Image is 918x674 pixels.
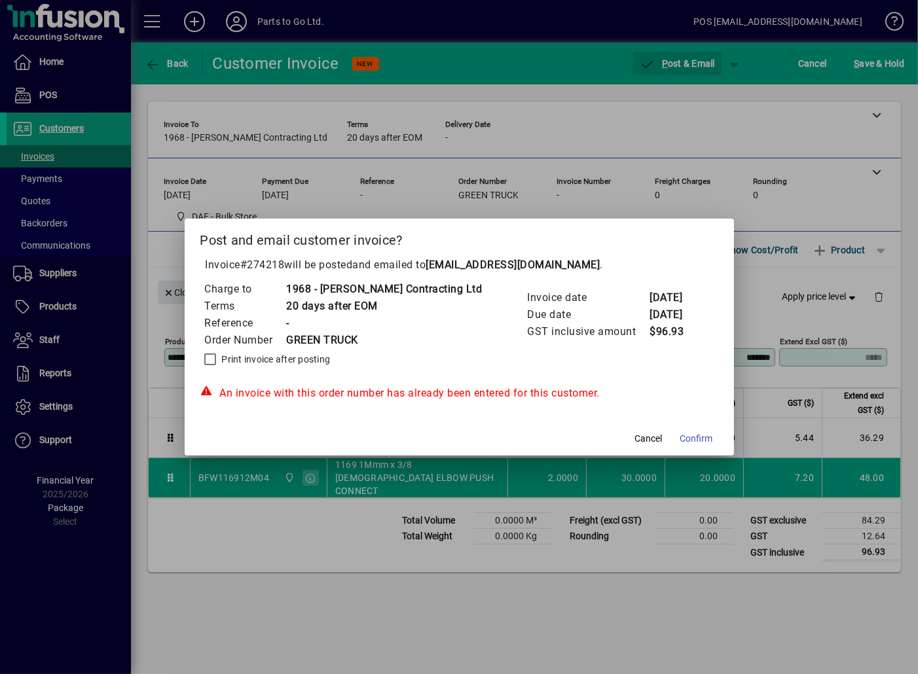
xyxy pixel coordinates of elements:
td: Order Number [204,332,286,349]
td: - [286,315,483,332]
td: Invoice date [527,289,650,306]
span: Confirm [680,432,713,446]
td: Charge to [204,281,286,298]
label: Print invoice after posting [219,353,331,366]
span: #274218 [240,258,285,271]
p: Invoice will be posted . [200,257,718,273]
span: and emailed to [353,258,600,271]
td: GST inclusive amount [527,323,650,340]
h2: Post and email customer invoice? [185,219,734,257]
td: $96.93 [650,323,702,340]
td: 20 days after EOM [286,298,483,315]
td: [DATE] [650,289,702,306]
button: Confirm [675,427,718,450]
td: GREEN TRUCK [286,332,483,349]
td: 1968 - [PERSON_NAME] Contracting Ltd [286,281,483,298]
b: [EMAIL_ADDRESS][DOMAIN_NAME] [426,258,600,271]
span: Cancel [635,432,663,446]
button: Cancel [628,427,670,450]
td: Reference [204,315,286,332]
td: Terms [204,298,286,315]
td: [DATE] [650,306,702,323]
div: An invoice with this order number has already been entered for this customer. [200,385,718,401]
td: Due date [527,306,650,323]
